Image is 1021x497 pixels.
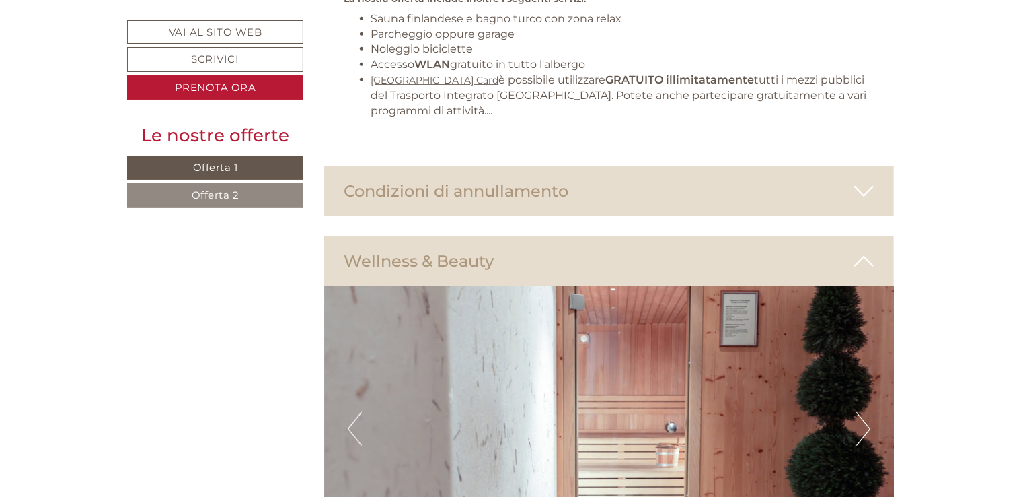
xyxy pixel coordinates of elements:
div: [DATE] [239,10,291,33]
small: 14:38 [299,140,510,150]
button: Invia [457,354,531,379]
a: Scrivici [127,47,303,72]
strong: GRATUITO illimitatamente [606,73,755,86]
li: Parcheggio oppure garage [371,27,874,42]
div: Buon giorno, come possiamo aiutarla? [10,36,232,77]
strong: WLAN [415,58,451,71]
div: [GEOGRAPHIC_DATA] [20,39,225,50]
div: Condizioni di annullamento [324,166,895,216]
li: Accesso gratuito in tutto l'albergo [371,57,874,73]
li: è possibile utilizzare tutti i mezzi pubblici del Trasporto Integrato [GEOGRAPHIC_DATA]. Potete a... [371,73,874,119]
span: Offerta 1 [193,161,238,174]
a: [GEOGRAPHIC_DATA] Card [371,74,499,86]
small: 14:37 [20,65,225,75]
div: Le nostre offerte [127,123,303,148]
div: Wellness & Beauty [324,236,895,286]
a: Vai al sito web [127,20,303,44]
div: Lei [299,83,510,94]
button: Next [856,412,870,446]
li: Sauna finlandese e bagno turco con zona relax [371,11,874,27]
div: Disponibilità dal 02/10 al 06/10 partenza Camera matrimoniale Mezza pensione [293,80,520,152]
span: Offerta 2 [192,189,239,201]
li: Noleggio biciclette [371,42,874,57]
a: Prenota ora [127,75,303,100]
button: Previous [348,412,362,446]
